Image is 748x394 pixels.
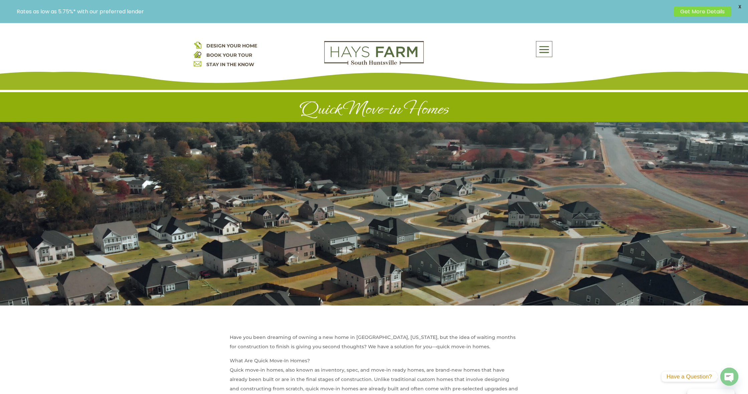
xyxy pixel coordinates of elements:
[674,7,731,16] a: Get More Details
[194,99,554,122] h1: Quick Move-in Homes
[324,60,424,66] a: hays farm homes huntsville development
[206,52,252,58] a: BOOK YOUR TOUR
[324,41,424,65] img: Logo
[206,43,257,49] a: DESIGN YOUR HOME
[206,61,254,67] a: STAY IN THE KNOW
[17,8,670,15] p: Rates as low as 5.75%* with our preferred lender
[230,333,518,356] p: Have you been dreaming of owning a new home in [GEOGRAPHIC_DATA], [US_STATE], but the idea of wai...
[735,2,745,12] span: X
[194,50,201,58] img: book your home tour
[194,41,201,49] img: design your home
